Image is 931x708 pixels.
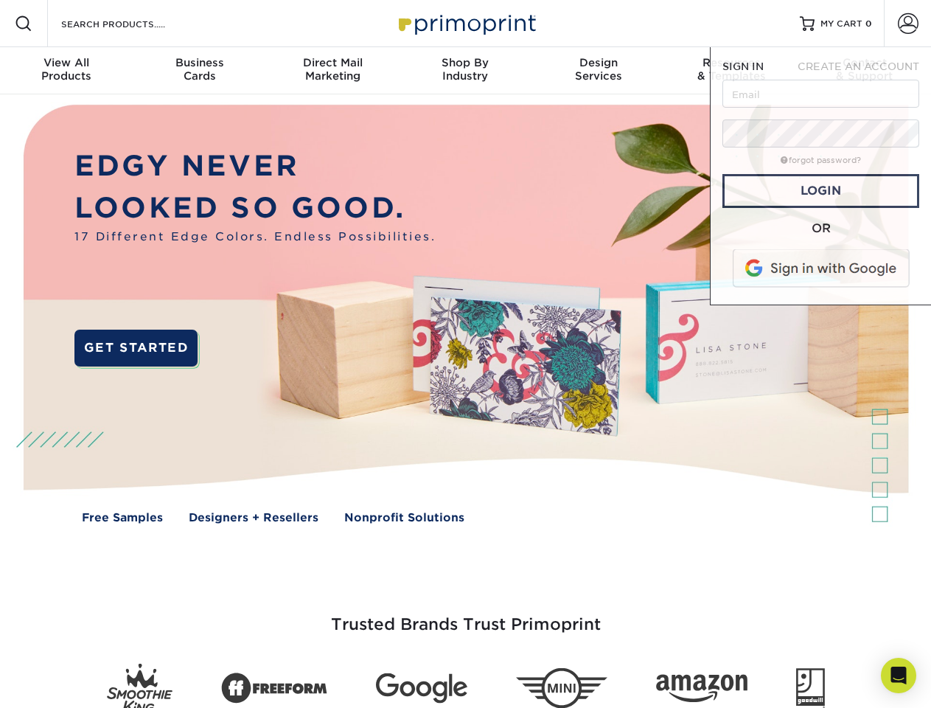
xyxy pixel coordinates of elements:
[35,580,897,652] h3: Trusted Brands Trust Primoprint
[74,145,436,187] p: EDGY NEVER
[722,220,919,237] div: OR
[399,56,531,83] div: Industry
[74,330,198,367] a: GET STARTED
[266,56,399,83] div: Marketing
[189,510,318,527] a: Designers + Resellers
[798,60,919,72] span: CREATE AN ACCOUNT
[4,663,125,703] iframe: Google Customer Reviews
[133,56,265,69] span: Business
[532,47,665,94] a: DesignServices
[60,15,203,32] input: SEARCH PRODUCTS.....
[865,18,872,29] span: 0
[133,47,265,94] a: BusinessCards
[392,7,540,39] img: Primoprint
[722,60,764,72] span: SIGN IN
[532,56,665,69] span: Design
[665,47,798,94] a: Resources& Templates
[399,56,531,69] span: Shop By
[796,668,825,708] img: Goodwill
[82,510,163,527] a: Free Samples
[266,47,399,94] a: Direct MailMarketing
[532,56,665,83] div: Services
[266,56,399,69] span: Direct Mail
[665,56,798,69] span: Resources
[74,187,436,229] p: LOOKED SO GOOD.
[376,673,467,704] img: Google
[656,675,747,703] img: Amazon
[722,174,919,208] a: Login
[133,56,265,83] div: Cards
[399,47,531,94] a: Shop ByIndustry
[820,18,862,30] span: MY CART
[722,80,919,108] input: Email
[665,56,798,83] div: & Templates
[781,156,861,165] a: forgot password?
[344,510,464,527] a: Nonprofit Solutions
[74,229,436,246] span: 17 Different Edge Colors. Endless Possibilities.
[881,658,916,693] div: Open Intercom Messenger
